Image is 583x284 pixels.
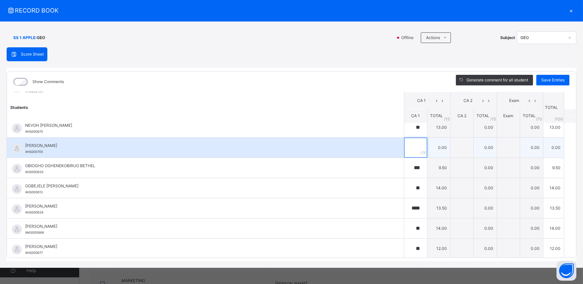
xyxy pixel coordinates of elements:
[520,178,543,198] td: 0.00
[32,79,64,85] label: Show Comments
[543,198,564,218] td: 13.50
[555,116,563,122] span: /100
[520,218,543,238] td: 0.00
[12,144,22,154] img: default.svg
[427,198,450,218] td: 13.50
[520,117,543,137] td: 0.00
[557,261,576,281] button: Open asap
[427,117,450,137] td: 13.00
[10,105,28,110] span: Students
[543,218,564,238] td: 14.00
[12,123,22,133] img: default.svg
[7,6,566,15] span: RECORD BOOK
[536,116,542,122] span: / 70
[409,98,434,104] span: CA 1
[25,183,389,189] span: OGBEJELE [PERSON_NAME]
[25,231,44,234] span: AMS000866
[25,190,43,194] span: AHS000613
[520,198,543,218] td: 0.00
[543,137,564,158] td: 0.00
[13,35,37,41] span: SS 1 APPLE :
[12,224,22,234] img: default.svg
[473,137,497,158] td: 0.00
[473,178,497,198] td: 0.00
[25,163,389,169] span: OBIOGHO OGHENEKOBIRUO BETHEL
[523,113,536,118] span: TOTAL
[473,158,497,178] td: 0.00
[473,218,497,238] td: 0.00
[500,35,515,41] span: Subject
[427,218,450,238] td: 14.00
[25,203,389,209] span: [PERSON_NAME]
[543,158,564,178] td: 9.50
[21,51,44,57] span: Score Sheet
[25,150,43,154] span: AHS000705
[520,158,543,178] td: 0.00
[543,238,564,259] td: 12.00
[427,178,450,198] td: 14.00
[444,116,450,122] span: / 15
[411,113,420,118] span: CA 1
[543,92,564,123] th: TOTAL
[12,184,22,194] img: default.svg
[37,35,45,41] span: GEO
[25,170,43,174] span: AHS000620
[490,116,496,122] span: / 15
[25,211,43,214] span: AHS000628
[456,98,480,104] span: CA 2
[12,245,22,255] img: default.svg
[473,238,497,259] td: 0.00
[427,137,450,158] td: 0.00
[503,113,513,118] span: Exam
[543,178,564,198] td: 14.00
[25,143,389,149] span: [PERSON_NAME]
[476,113,489,118] span: TOTAL
[401,35,417,41] span: Offline
[12,204,22,214] img: default.svg
[473,198,497,218] td: 0.00
[520,137,543,158] td: 0.00
[520,35,564,41] div: GEO
[502,98,527,104] span: Exam
[430,113,443,118] span: TOTAL
[25,251,43,255] span: AHS000677
[543,117,564,137] td: 13.00
[541,77,564,83] span: Save Entries
[25,130,43,133] span: AHS000675
[25,122,389,128] span: NEVOH [PERSON_NAME]
[520,238,543,259] td: 0.00
[473,117,497,137] td: 0.00
[458,113,466,118] span: CA 2
[25,223,389,229] span: [PERSON_NAME]
[25,244,389,250] span: [PERSON_NAME]
[12,164,22,174] img: default.svg
[426,35,440,41] span: Actions
[427,238,450,259] td: 12.00
[427,158,450,178] td: 9.50
[566,6,576,15] div: ×
[466,77,528,83] span: Generate comment for all student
